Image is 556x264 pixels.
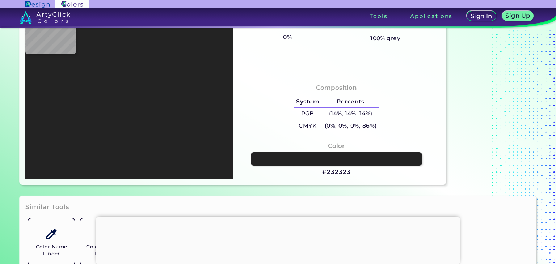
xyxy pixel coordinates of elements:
iframe: Advertisement [96,217,460,262]
h5: System [294,96,322,108]
img: ArtyClick Design logo [25,1,50,8]
h3: #232323 [322,168,350,176]
h5: 0% [280,33,294,42]
img: logo_artyclick_colors_white.svg [20,11,71,24]
h5: (14%, 14%, 14%) [322,108,379,120]
h3: Applications [410,13,452,19]
h5: CMYK [294,120,322,132]
h5: Color Name Finder [31,243,72,257]
a: Sign In [468,11,495,21]
h5: RGB [294,108,322,120]
h5: 100% grey [370,34,400,43]
h3: Tools [370,13,387,19]
h4: Composition [316,82,357,93]
img: icon_color_name_finder.svg [45,228,58,240]
h5: Sign In [471,13,492,19]
a: Sign Up [503,11,533,21]
h5: Sign Up [506,13,529,18]
h4: Color [328,141,345,151]
h5: (0%, 0%, 0%, 86%) [322,120,379,132]
img: 22034fd6-2a28-4323-ace4-afcb30b39f7f [29,7,229,175]
h5: Color Shades Finder [83,243,124,257]
h5: Percents [322,96,379,108]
